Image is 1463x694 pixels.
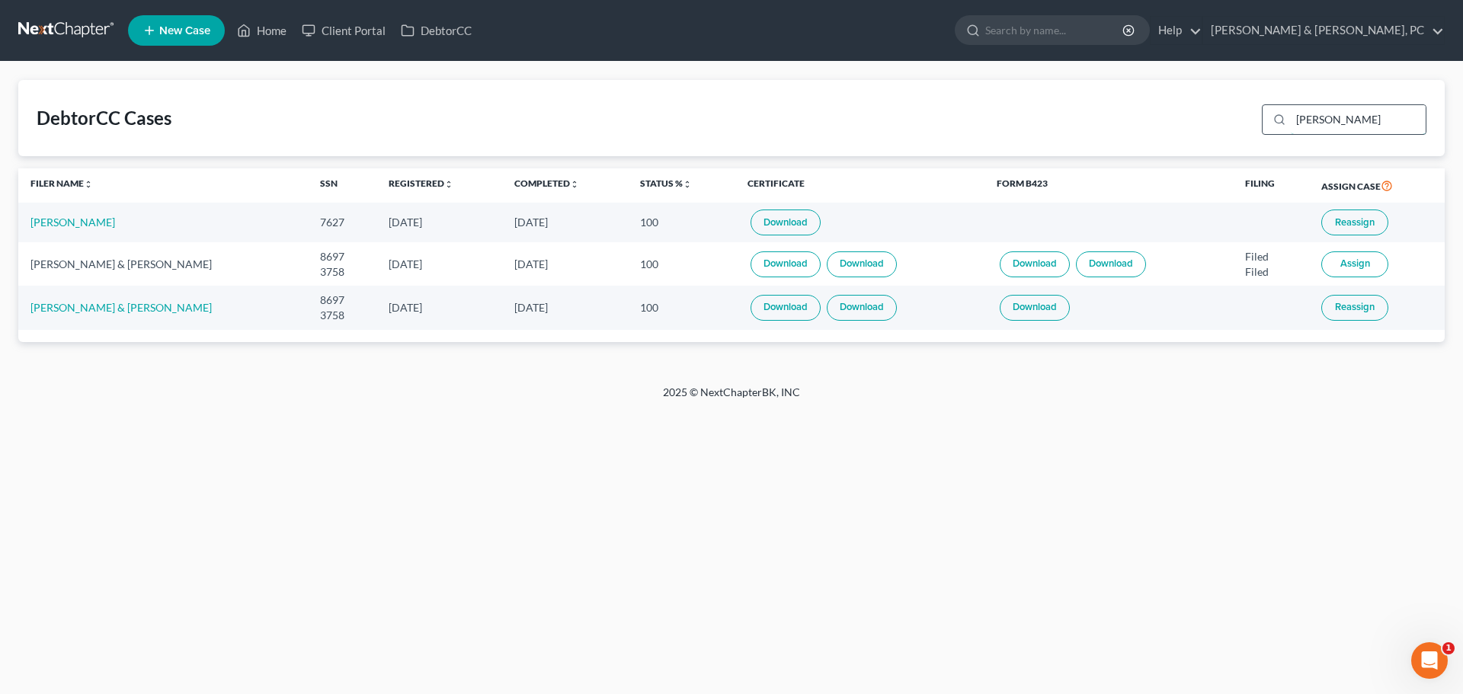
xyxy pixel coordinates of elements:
i: unfold_more [444,180,453,189]
a: Registeredunfold_more [389,177,453,189]
i: unfold_more [570,180,579,189]
a: Download [1000,295,1070,321]
a: Client Portal [294,17,393,44]
a: DebtorCC [393,17,479,44]
th: Certificate [735,168,984,203]
td: 100 [628,203,735,241]
a: Download [827,295,897,321]
a: Download [1076,251,1146,277]
th: SSN [308,168,376,203]
a: Download [751,251,821,277]
div: 3758 [320,264,364,280]
input: Search... [1291,105,1426,134]
td: 100 [628,286,735,329]
input: Search by name... [985,16,1125,44]
a: Status %unfold_more [640,177,692,189]
td: [DATE] [376,203,502,241]
div: 3758 [320,308,364,323]
span: New Case [159,25,210,37]
a: Home [229,17,294,44]
button: Reassign [1321,295,1388,321]
div: 7627 [320,215,364,230]
span: 1 [1442,642,1455,654]
td: [DATE] [376,242,502,286]
td: [DATE] [502,203,628,241]
td: [DATE] [502,242,628,286]
div: 2025 © NextChapterBK, INC [297,385,1166,412]
a: Download [827,251,897,277]
a: Completedunfold_more [514,177,579,189]
div: Filed [1245,264,1297,280]
div: [PERSON_NAME] & [PERSON_NAME] [30,257,296,272]
div: 8697 [320,249,364,264]
i: unfold_more [683,180,692,189]
a: Help [1151,17,1202,44]
span: Reassign [1335,216,1375,229]
iframe: Intercom live chat [1411,642,1448,679]
td: [DATE] [502,286,628,329]
td: [DATE] [376,286,502,329]
div: 8697 [320,293,364,308]
i: unfold_more [84,180,93,189]
button: Reassign [1321,209,1388,235]
th: Filing [1233,168,1309,203]
span: Assign [1340,257,1370,270]
td: 100 [628,242,735,286]
th: Form B423 [984,168,1234,203]
span: Reassign [1335,301,1375,313]
a: Download [751,295,821,321]
a: Download [751,209,821,235]
div: Filed [1245,249,1297,264]
div: DebtorCC Cases [37,106,171,130]
button: Assign [1321,251,1388,277]
a: [PERSON_NAME] & [PERSON_NAME] [30,301,212,314]
a: Download [1000,251,1070,277]
th: Assign Case [1309,168,1445,203]
a: [PERSON_NAME] [30,216,115,229]
a: [PERSON_NAME] & [PERSON_NAME], PC [1203,17,1444,44]
a: Filer Nameunfold_more [30,177,93,189]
